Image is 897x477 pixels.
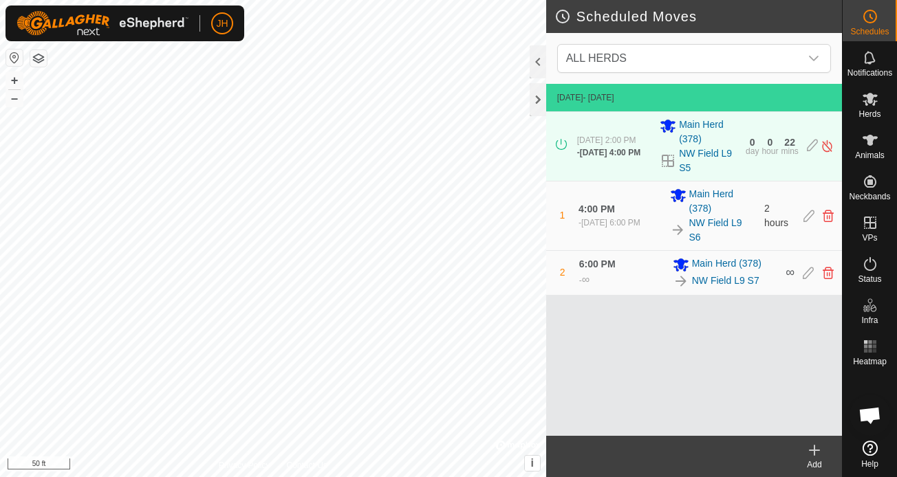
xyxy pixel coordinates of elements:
span: 6:00 PM [579,258,616,269]
div: 0 [768,137,773,147]
span: [DATE] 2:00 PM [577,135,636,145]
span: Main Herd (378) [692,256,761,273]
div: - [579,217,640,229]
span: Infra [861,316,878,324]
button: i [525,456,540,471]
button: Map Layers [30,50,47,67]
span: Schedules [850,27,889,36]
div: Open chat [850,395,891,436]
span: ALL HERDS [566,52,627,64]
div: - [579,271,590,288]
span: Heatmap [853,357,887,366]
div: day [746,147,759,155]
div: 0 [750,137,755,147]
div: hour [761,147,778,155]
span: [DATE] [557,93,583,102]
div: - [577,146,640,159]
span: Notifications [847,69,892,77]
a: NW Field L9 S6 [689,216,756,245]
span: Main Herd (378) [689,187,757,216]
span: Status [858,275,881,283]
a: Contact Us [287,459,327,472]
div: dropdown trigger [800,45,828,72]
span: Neckbands [849,192,890,201]
span: JH [216,16,228,31]
span: 2 [560,267,565,278]
span: Main Herd (378) [679,118,737,146]
span: Help [861,460,878,468]
h2: Scheduled Moves [554,8,842,25]
span: 4:00 PM [579,203,615,214]
img: Gallagher Logo [17,11,188,36]
span: ∞ [786,265,795,279]
span: 1 [559,210,565,221]
span: [DATE] 4:00 PM [580,148,640,157]
span: - [DATE] [583,93,614,102]
div: 22 [784,137,795,147]
img: To [670,222,687,238]
a: Help [843,435,897,474]
div: Add [787,458,842,471]
img: Turn off schedule move [821,139,834,153]
span: 2 hours [764,203,788,228]
button: + [6,72,23,89]
button: – [6,90,23,107]
a: NW Field L9 S5 [679,146,737,175]
span: ALL HERDS [561,45,800,72]
span: i [530,457,533,469]
a: Privacy Policy [219,459,270,472]
span: Herds [858,110,880,118]
img: To [673,273,689,289]
button: Reset Map [6,49,23,66]
span: [DATE] 6:00 PM [581,218,640,228]
div: mins [781,147,798,155]
span: ∞ [582,274,590,285]
span: VPs [862,234,877,242]
span: Animals [855,151,885,159]
a: NW Field L9 S7 [692,274,759,288]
